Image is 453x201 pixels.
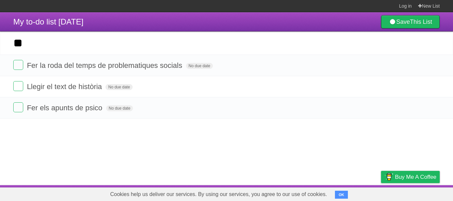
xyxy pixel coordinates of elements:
a: SaveThis List [381,15,440,28]
span: My to-do list [DATE] [13,17,84,26]
a: Terms [350,187,364,199]
a: Buy me a coffee [381,171,440,183]
a: Developers [315,187,342,199]
span: No due date [106,105,133,111]
b: This List [410,19,432,25]
span: Llegir el text de història [27,82,103,91]
img: Buy me a coffee [384,171,393,182]
span: Buy me a coffee [395,171,436,183]
span: Fer els apunts de psico [27,104,104,112]
label: Done [13,81,23,91]
a: Privacy [372,187,390,199]
span: No due date [105,84,132,90]
span: Cookies help us deliver our services. By using our services, you agree to our use of cookies. [103,188,334,201]
span: Fer la roda del temps de problematiques socials [27,61,184,70]
a: About [293,187,307,199]
label: Done [13,102,23,112]
a: Suggest a feature [398,187,440,199]
label: Done [13,60,23,70]
span: No due date [186,63,213,69]
button: OK [335,191,348,199]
